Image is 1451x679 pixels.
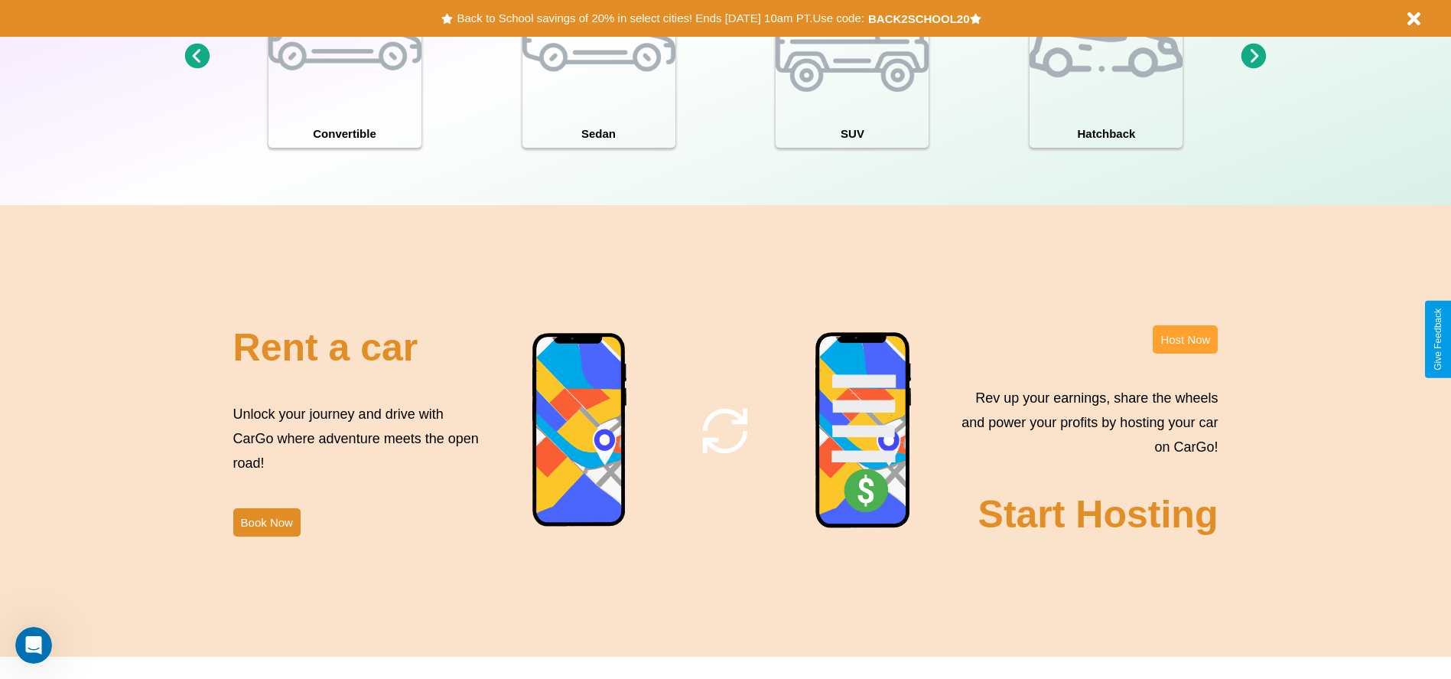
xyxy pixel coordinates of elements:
b: BACK2SCHOOL20 [868,12,970,25]
img: phone [815,331,913,530]
button: Back to School savings of 20% in select cities! Ends [DATE] 10am PT.Use code: [453,8,867,29]
h4: Hatchback [1030,119,1183,148]
p: Rev up your earnings, share the wheels and power your profits by hosting your car on CarGo! [952,386,1218,460]
h4: SUV [776,119,929,148]
h4: Sedan [522,119,675,148]
p: Unlock your journey and drive with CarGo where adventure meets the open road! [233,402,484,476]
h4: Convertible [268,119,421,148]
h2: Rent a car [233,325,418,370]
div: Give Feedback [1433,308,1443,371]
h2: Start Hosting [978,492,1218,537]
button: Host Now [1153,325,1218,354]
button: Book Now [233,508,301,537]
img: phone [532,332,628,529]
iframe: Intercom live chat [15,627,52,664]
